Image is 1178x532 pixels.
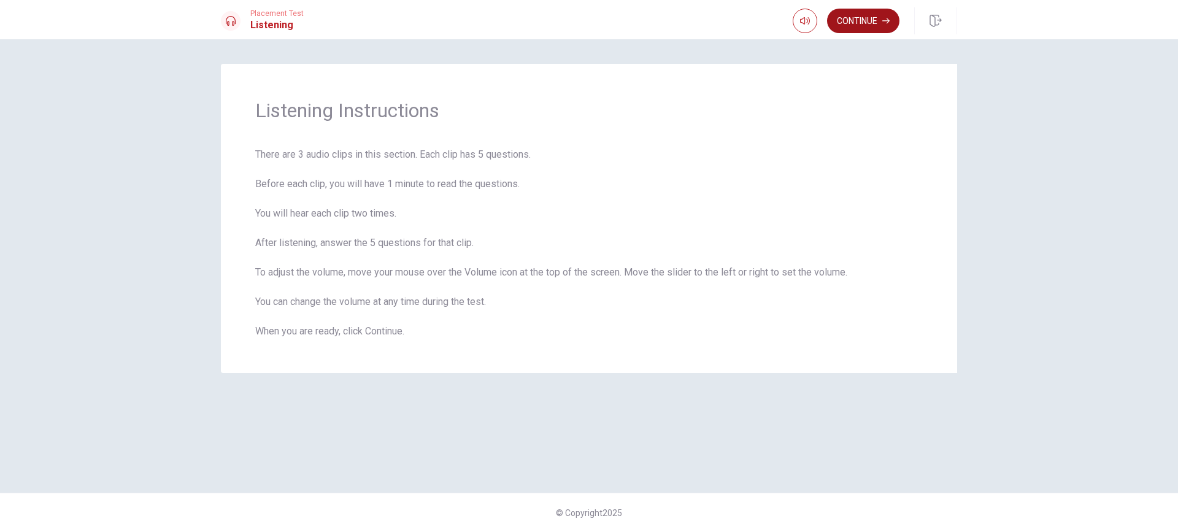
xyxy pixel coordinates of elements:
[556,508,622,518] span: © Copyright 2025
[255,98,923,123] span: Listening Instructions
[250,18,304,33] h1: Listening
[827,9,899,33] button: Continue
[255,147,923,339] span: There are 3 audio clips in this section. Each clip has 5 questions. Before each clip, you will ha...
[250,9,304,18] span: Placement Test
